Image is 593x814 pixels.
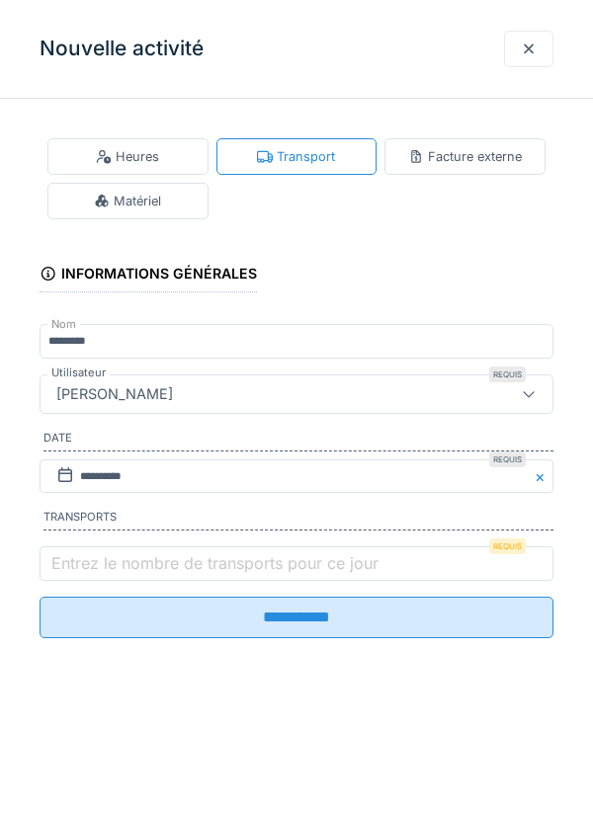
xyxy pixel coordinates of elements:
div: Requis [489,538,526,554]
div: Facture externe [408,147,522,166]
h3: Nouvelle activité [40,37,204,61]
div: Matériel [94,192,161,210]
label: Utilisateur [47,365,110,381]
label: Nom [47,316,80,333]
div: Requis [489,366,526,382]
label: Entrez le nombre de transports pour ce jour [47,551,382,575]
div: [PERSON_NAME] [48,383,181,405]
div: Heures [96,147,159,166]
div: Informations générales [40,259,257,292]
label: Date [43,430,553,451]
div: Requis [489,451,526,467]
button: Close [532,459,553,494]
label: Transports [43,509,553,530]
div: Transport [257,147,335,166]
